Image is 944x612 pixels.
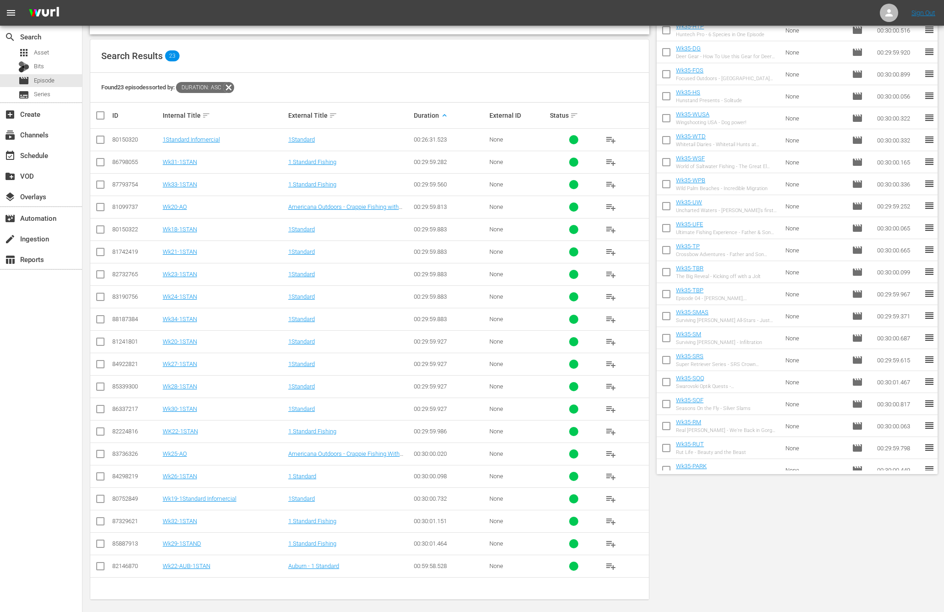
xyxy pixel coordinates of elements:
div: None [489,293,547,300]
span: reorder [924,46,935,57]
td: 00:30:00.516 [873,19,924,41]
span: Episode [852,157,863,168]
a: Wk30-1STAN [163,405,197,412]
span: reorder [924,442,935,453]
span: Episode [852,377,863,388]
div: 00:30:00.098 [414,473,487,480]
span: reorder [924,24,935,35]
button: playlist_add [600,353,622,375]
div: Seasons On the Fly - Silver Slams [676,405,751,411]
button: playlist_add [600,533,622,555]
button: playlist_add [600,488,622,510]
span: playlist_add [605,426,616,437]
span: Episode [852,245,863,256]
button: playlist_add [600,398,622,420]
span: playlist_add [605,493,616,504]
div: None [489,473,547,480]
div: Focused Outdoors - [GEOGRAPHIC_DATA] [PERSON_NAME] [676,76,778,82]
span: reorder [924,332,935,343]
div: None [489,248,547,255]
div: 00:29:59.883 [414,248,487,255]
a: Wk20-1STAN [163,338,197,345]
span: menu [5,7,16,18]
div: Crossbow Adventures - Father and Son Same Night Bucks - [US_STATE] Double Header [676,251,778,257]
span: Search Results [101,50,163,61]
td: None [782,305,848,327]
td: None [782,283,848,305]
div: 82224816 [112,428,160,435]
a: Americana Outdoors - Crappie Fishing With 1Standard [288,450,403,464]
div: 00:29:59.813 [414,203,487,210]
td: 00:30:00.165 [873,151,924,173]
a: Auburn - 1 Standard [288,563,339,569]
div: 84922821 [112,361,160,367]
td: 00:29:59.920 [873,41,924,63]
div: None [489,518,547,525]
td: None [782,393,848,415]
a: Wk35-HS [676,89,700,96]
span: playlist_add [605,359,616,370]
span: Episode [852,464,863,475]
a: Americana Outdoors - Crappie Fishing with 1Standard [288,203,402,217]
span: playlist_add [605,246,616,257]
td: None [782,415,848,437]
img: ans4CAIJ8jUAAAAAAAAAAAAAAAAAAAAAAAAgQb4GAAAAAAAAAAAAAAAAAAAAAAAAJMjXAAAAAAAAAAAAAAAAAAAAAAAAgAT5G... [22,2,66,24]
div: Ultimate Fishing Experience - Father & Son [PERSON_NAME] [676,229,778,235]
a: 1Standard [288,405,315,412]
div: 00:29:59.927 [414,405,487,412]
span: Overlays [5,191,16,202]
span: playlist_add [605,471,616,482]
td: None [782,107,848,129]
td: None [782,63,848,85]
span: Episode [852,267,863,278]
a: Wk35-TBR [676,265,703,272]
div: 81099737 [112,203,160,210]
a: Wk19-1Standard Infomercial [163,495,236,502]
a: Wk35-DG [676,45,701,52]
span: Episode [852,135,863,146]
div: 80150320 [112,136,160,143]
span: reorder [924,310,935,321]
td: None [782,371,848,393]
a: Wk35-SOF [676,397,703,404]
span: reorder [924,288,935,299]
div: 87793754 [112,181,160,188]
div: Bits [18,61,29,72]
td: 00:30:00.322 [873,107,924,129]
div: 81241801 [112,338,160,345]
span: reorder [924,420,935,431]
a: 1 Standard Fishing [288,518,336,525]
div: None [489,383,547,390]
span: Episode [852,399,863,410]
button: playlist_add [600,465,622,487]
span: Automation [5,213,16,224]
div: 80150322 [112,226,160,233]
div: 00:30:01.151 [414,518,487,525]
span: reorder [924,464,935,475]
div: 00:29:59.883 [414,293,487,300]
div: 00:29:59.883 [414,271,487,278]
span: reorder [924,200,935,211]
div: Real [PERSON_NAME] - We’re Back in Gorge-ous [US_STATE] [676,427,778,433]
div: 81742419 [112,248,160,255]
span: playlist_add [605,516,616,527]
td: None [782,85,848,107]
button: playlist_add [600,196,622,218]
span: reorder [924,266,935,277]
div: 00:30:00.020 [414,450,487,457]
td: 00:30:00.687 [873,327,924,349]
div: 00:26:31.523 [414,136,487,143]
td: None [782,327,848,349]
div: Internal Title [163,110,285,121]
td: 00:29:59.967 [873,283,924,305]
span: reorder [924,68,935,79]
td: 00:29:59.252 [873,195,924,217]
div: None [489,361,547,367]
div: 00:29:59.927 [414,361,487,367]
span: Episode [852,179,863,190]
button: playlist_add [600,421,622,443]
td: 00:30:00.899 [873,63,924,85]
div: None [489,405,547,412]
a: Wk31-1STAN [163,158,197,165]
span: Asset [34,48,49,57]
